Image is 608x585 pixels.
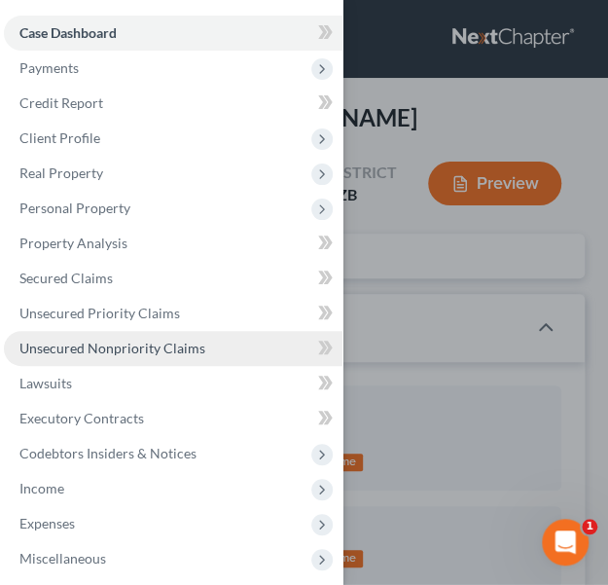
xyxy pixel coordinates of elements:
[19,235,127,251] span: Property Analysis
[19,445,197,461] span: Codebtors Insiders & Notices
[4,261,342,296] a: Secured Claims
[4,296,342,331] a: Unsecured Priority Claims
[19,550,106,567] span: Miscellaneous
[4,331,342,366] a: Unsecured Nonpriority Claims
[4,226,342,261] a: Property Analysis
[19,94,103,111] span: Credit Report
[19,410,144,426] span: Executory Contracts
[4,401,342,436] a: Executory Contracts
[19,480,64,496] span: Income
[19,305,180,321] span: Unsecured Priority Claims
[19,375,72,391] span: Lawsuits
[19,165,103,181] span: Real Property
[19,24,117,41] span: Case Dashboard
[19,129,100,146] span: Client Profile
[542,519,589,566] iframe: Intercom live chat
[582,519,597,534] span: 1
[4,86,342,121] a: Credit Report
[4,366,342,401] a: Lawsuits
[4,16,342,51] a: Case Dashboard
[19,340,205,356] span: Unsecured Nonpriority Claims
[19,59,79,76] span: Payments
[19,515,75,531] span: Expenses
[19,270,113,286] span: Secured Claims
[19,200,130,216] span: Personal Property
